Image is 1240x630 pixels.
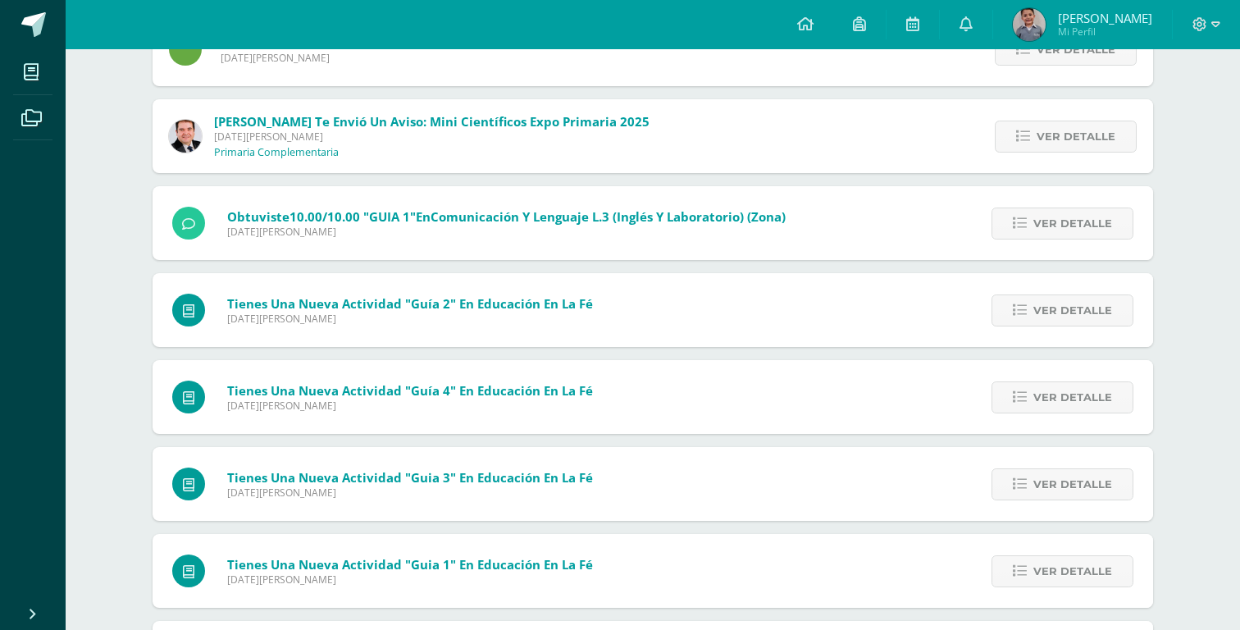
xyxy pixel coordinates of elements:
span: [DATE][PERSON_NAME] [221,51,670,65]
span: [DATE][PERSON_NAME] [227,573,593,587]
span: Comunicación y Lenguaje L.3 (Inglés y Laboratorio) (Zona) [431,208,786,225]
span: 10.00/10.00 [289,208,360,225]
span: Mi Perfil [1058,25,1152,39]
span: [DATE][PERSON_NAME] [214,130,650,144]
span: [DATE][PERSON_NAME] [227,399,593,413]
span: Ver detalle [1033,208,1112,239]
span: "GUIA 1" [363,208,416,225]
span: [DATE][PERSON_NAME] [227,486,593,500]
span: [PERSON_NAME] [1058,10,1152,26]
span: Tienes una nueva actividad "Guia 3" En Educación en la Fé [227,469,593,486]
span: Ver detalle [1033,556,1112,587]
span: Tienes una nueva actividad "Guía 2" En Educación en la Fé [227,295,593,312]
span: [DATE][PERSON_NAME] [227,312,593,326]
span: [PERSON_NAME] te envió un aviso: Mini Científicos Expo Primaria 2025 [214,113,650,130]
span: Ver detalle [1037,34,1115,65]
span: Ver detalle [1033,469,1112,500]
span: Ver detalle [1033,382,1112,413]
span: Ver detalle [1037,121,1115,152]
p: Primaria Complementaria [214,146,339,159]
span: Tienes una nueva actividad "Guia 1" En Educación en la Fé [227,556,593,573]
img: dffd84ca33f0653e363337cedcaf6269.png [1013,8,1046,41]
span: Ver detalle [1033,295,1112,326]
span: Obtuviste en [227,208,786,225]
img: 57933e79c0f622885edf5cfea874362b.png [169,120,202,153]
span: Tienes una nueva actividad "guía 4" En Educación en la Fé [227,382,593,399]
span: [DATE][PERSON_NAME] [227,225,786,239]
